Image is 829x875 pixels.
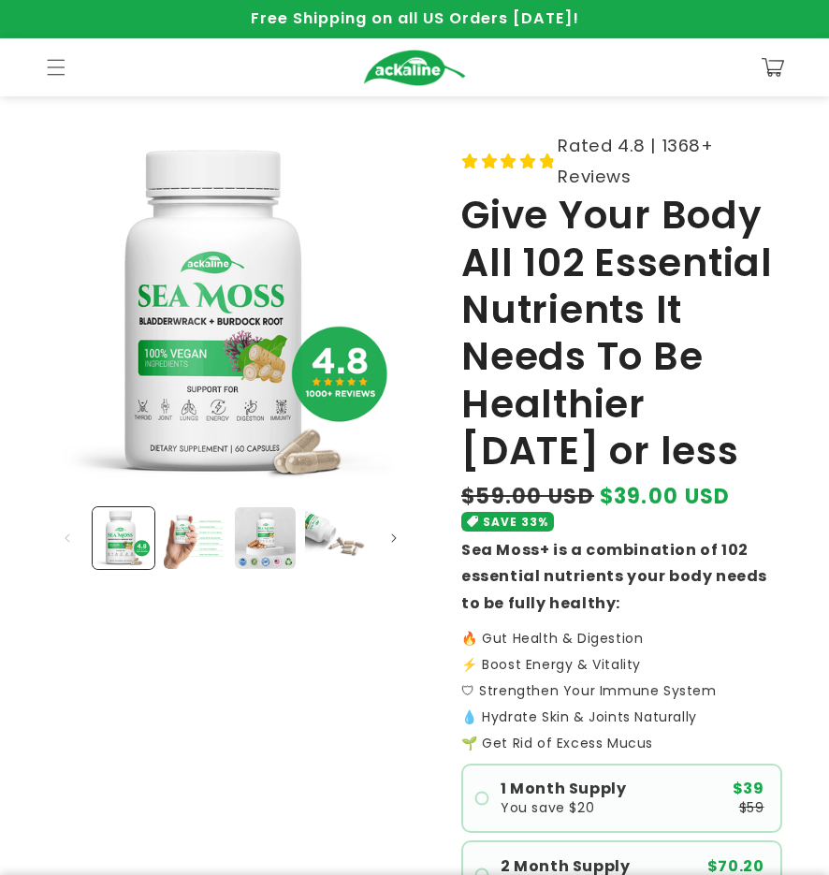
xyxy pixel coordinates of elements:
[461,632,782,723] p: 🔥 Gut Health & Digestion ⚡️ Boost Energy & Vitality 🛡 Strengthen Your Immune System 💧 Hydrate Ski...
[373,518,414,559] button: Slide right
[501,801,594,814] span: You save $20
[501,859,630,874] span: 2 Month Supply
[47,518,88,559] button: Slide left
[251,7,579,29] span: Free Shipping on all US Orders [DATE]!
[558,130,782,192] span: Rated 4.8 | 1368+ Reviews
[235,507,297,569] button: Load image 3 in gallery view
[305,507,367,569] button: Load image 4 in gallery view
[461,481,594,512] s: $59.00 USD
[461,539,767,615] strong: Sea Moss+ is a combination of 102 essential nutrients your body needs to be fully healthy:
[47,130,414,574] media-gallery: Gallery Viewer
[600,481,731,512] span: $39.00 USD
[733,781,764,796] span: $39
[93,507,154,569] button: Load image 1 in gallery view
[36,47,77,88] summary: Menu
[707,859,764,874] span: $70.20
[461,736,782,750] p: 🌱 Get Rid of Excess Mucus
[483,512,548,532] span: SAVE 33%
[501,781,626,796] span: 1 Month Supply
[461,192,782,474] h1: Give Your Body All 102 Essential Nutrients It Needs To Be Healthier [DATE] or less
[363,50,466,86] img: Ackaline
[739,801,764,814] span: $59
[164,507,225,569] button: Load image 2 in gallery view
